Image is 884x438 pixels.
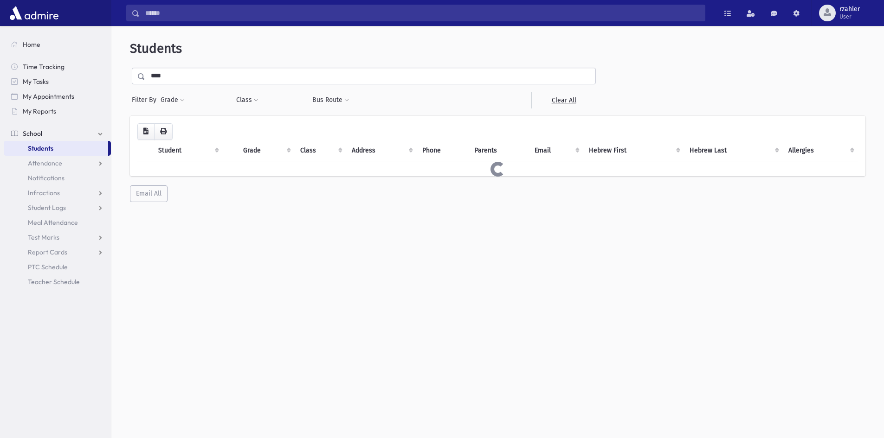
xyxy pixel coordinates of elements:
a: Time Tracking [4,59,111,74]
button: Bus Route [312,92,349,108]
span: Infractions [28,189,60,197]
a: Infractions [4,185,111,200]
button: Print [154,123,173,140]
button: Email All [130,185,168,202]
th: Allergies [783,140,858,161]
span: PTC Schedule [28,263,68,271]
a: Teacher Schedule [4,274,111,289]
a: My Tasks [4,74,111,89]
a: Test Marks [4,230,111,245]
span: Report Cards [28,248,67,256]
span: User [839,13,860,20]
a: My Appointments [4,89,111,104]
th: Grade [238,140,294,161]
span: Students [28,144,53,152]
span: Teacher Schedule [28,278,80,286]
button: Class [236,92,259,108]
span: rzahler [839,6,860,13]
span: Test Marks [28,233,59,241]
span: Notifications [28,174,65,182]
a: Report Cards [4,245,111,260]
a: Attendance [4,156,111,171]
span: School [23,129,42,138]
a: Notifications [4,171,111,185]
img: AdmirePro [7,4,61,22]
span: Time Tracking [23,63,65,71]
a: My Reports [4,104,111,119]
span: Student Logs [28,203,66,212]
a: Student Logs [4,200,111,215]
th: Email [529,140,583,161]
span: Meal Attendance [28,218,78,227]
a: Meal Attendance [4,215,111,230]
th: Address [346,140,417,161]
span: My Tasks [23,77,49,86]
th: Phone [417,140,469,161]
span: Home [23,40,40,49]
a: Students [4,141,108,156]
th: Class [295,140,347,161]
th: Parents [469,140,529,161]
button: CSV [137,123,155,140]
a: School [4,126,111,141]
a: PTC Schedule [4,260,111,274]
button: Grade [160,92,185,108]
th: Hebrew First [583,140,684,161]
th: Student [153,140,223,161]
a: Home [4,37,111,52]
th: Hebrew Last [684,140,783,161]
input: Search [140,5,705,21]
span: My Appointments [23,92,74,101]
a: Clear All [531,92,596,108]
span: My Reports [23,107,56,115]
span: Students [130,41,182,56]
span: Filter By [132,95,160,105]
span: Attendance [28,159,62,167]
